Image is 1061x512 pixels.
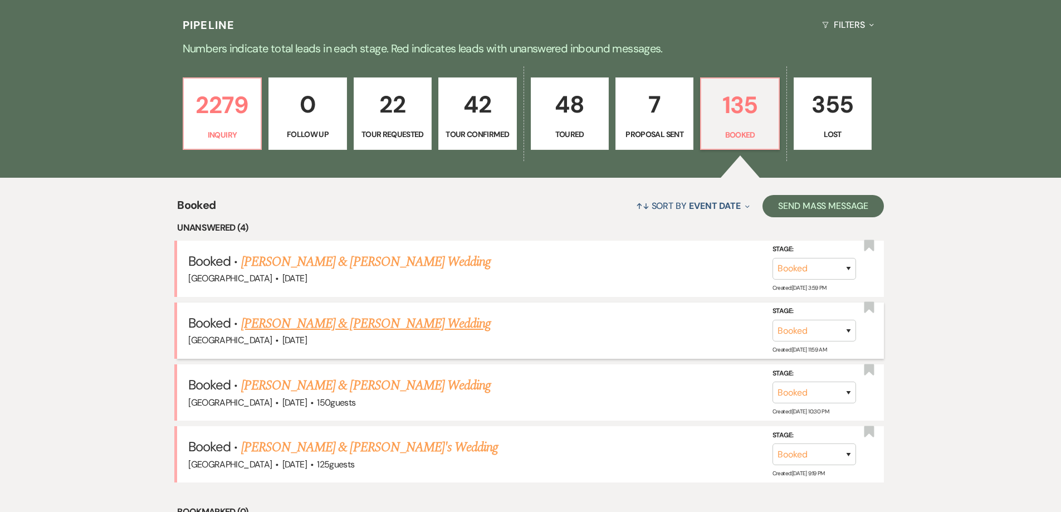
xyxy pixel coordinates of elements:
a: [PERSON_NAME] & [PERSON_NAME] Wedding [241,376,491,396]
p: 48 [538,86,602,123]
span: Booked [177,197,216,221]
span: [DATE] [282,334,307,346]
a: 0Follow Up [268,77,346,150]
h3: Pipeline [183,17,235,33]
a: 135Booked [700,77,779,150]
a: 42Tour Confirmed [438,77,516,150]
a: [PERSON_NAME] & [PERSON_NAME] Wedding [241,252,491,272]
p: Tour Requested [361,128,424,140]
span: Created: [DATE] 10:30 PM [772,408,829,415]
button: Filters [818,10,878,40]
span: Booked [188,252,231,270]
label: Stage: [772,243,856,256]
p: Numbers indicate total leads in each stage. Red indicates leads with unanswered inbound messages. [130,40,932,57]
span: [DATE] [282,272,307,284]
label: Stage: [772,430,856,442]
span: Created: [DATE] 3:59 PM [772,284,827,291]
p: 42 [446,86,509,123]
span: Created: [DATE] 9:19 PM [772,470,825,477]
span: Booked [188,376,231,393]
label: Stage: [772,368,856,380]
a: 22Tour Requested [354,77,432,150]
p: Booked [708,129,771,141]
p: Proposal Sent [623,128,686,140]
span: Created: [DATE] 11:59 AM [772,346,827,353]
p: Tour Confirmed [446,128,509,140]
span: [DATE] [282,397,307,408]
span: 150 guests [317,397,355,408]
span: [GEOGRAPHIC_DATA] [188,459,272,470]
span: Booked [188,314,231,331]
a: [PERSON_NAME] & [PERSON_NAME]'s Wedding [241,437,498,457]
span: Event Date [689,200,741,212]
span: [GEOGRAPHIC_DATA] [188,334,272,346]
span: 125 guests [317,459,354,470]
button: Sort By Event Date [632,191,754,221]
p: 2279 [190,86,254,124]
p: 7 [623,86,686,123]
a: 7Proposal Sent [615,77,693,150]
p: Follow Up [276,128,339,140]
p: 355 [801,86,864,123]
a: 355Lost [794,77,872,150]
span: ↑↓ [636,200,649,212]
a: 48Toured [531,77,609,150]
a: 2279Inquiry [183,77,262,150]
p: Lost [801,128,864,140]
span: [DATE] [282,459,307,470]
p: Inquiry [190,129,254,141]
p: 0 [276,86,339,123]
a: [PERSON_NAME] & [PERSON_NAME] Wedding [241,314,491,334]
span: [GEOGRAPHIC_DATA] [188,397,272,408]
p: 135 [708,86,771,124]
span: Booked [188,438,231,455]
p: Toured [538,128,602,140]
span: [GEOGRAPHIC_DATA] [188,272,272,284]
label: Stage: [772,305,856,318]
li: Unanswered (4) [177,221,884,235]
button: Send Mass Message [762,195,884,217]
p: 22 [361,86,424,123]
